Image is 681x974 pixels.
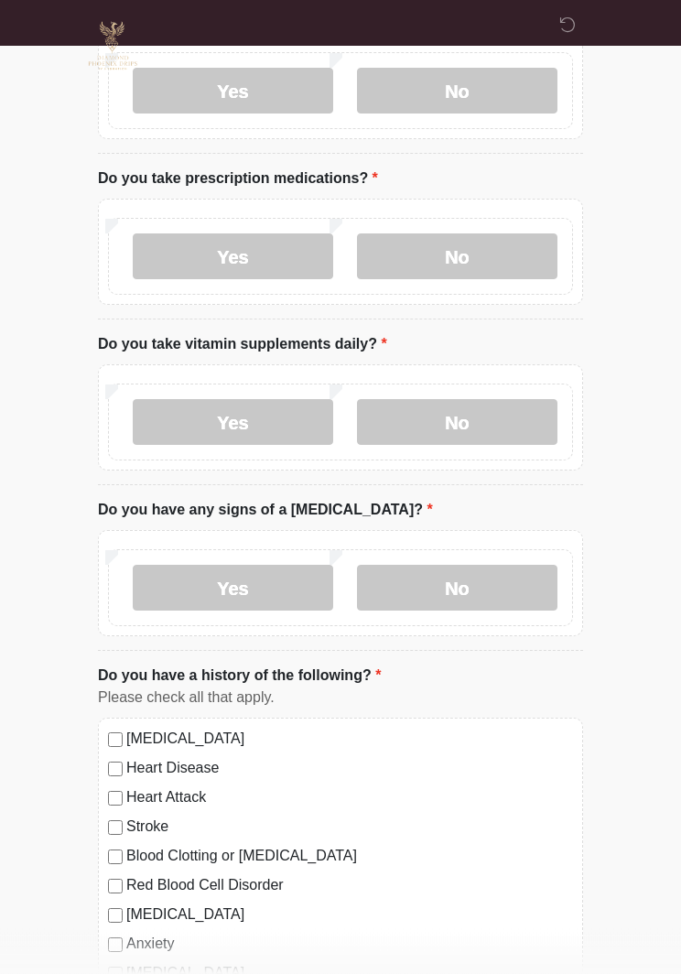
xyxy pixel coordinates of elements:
label: Anxiety [126,934,573,956]
input: [MEDICAL_DATA] [108,733,123,748]
input: Heart Disease [108,763,123,777]
img: Diamond Phoenix Drips IV Hydration Logo [80,14,146,80]
label: [MEDICAL_DATA] [126,729,573,751]
label: Stroke [126,817,573,839]
label: Heart Disease [126,758,573,780]
input: [MEDICAL_DATA] [108,909,123,924]
label: No [357,234,557,280]
label: Yes [133,234,333,280]
input: Stroke [108,821,123,836]
label: Blood Clotting or [MEDICAL_DATA] [126,846,573,868]
label: Do you have any signs of a [MEDICAL_DATA]? [98,500,433,522]
input: Anxiety [108,938,123,953]
input: Red Blood Cell Disorder [108,880,123,894]
label: Yes [133,566,333,611]
label: Do you take prescription medications? [98,168,378,190]
label: Heart Attack [126,787,573,809]
label: Red Blood Cell Disorder [126,875,573,897]
div: Please check all that apply. [98,687,583,709]
label: [MEDICAL_DATA] [126,904,573,926]
label: Do you have a history of the following? [98,666,381,687]
input: Heart Attack [108,792,123,806]
label: Yes [133,400,333,446]
label: No [357,400,557,446]
label: No [357,566,557,611]
label: Do you take vitamin supplements daily? [98,334,387,356]
input: Blood Clotting or [MEDICAL_DATA] [108,850,123,865]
